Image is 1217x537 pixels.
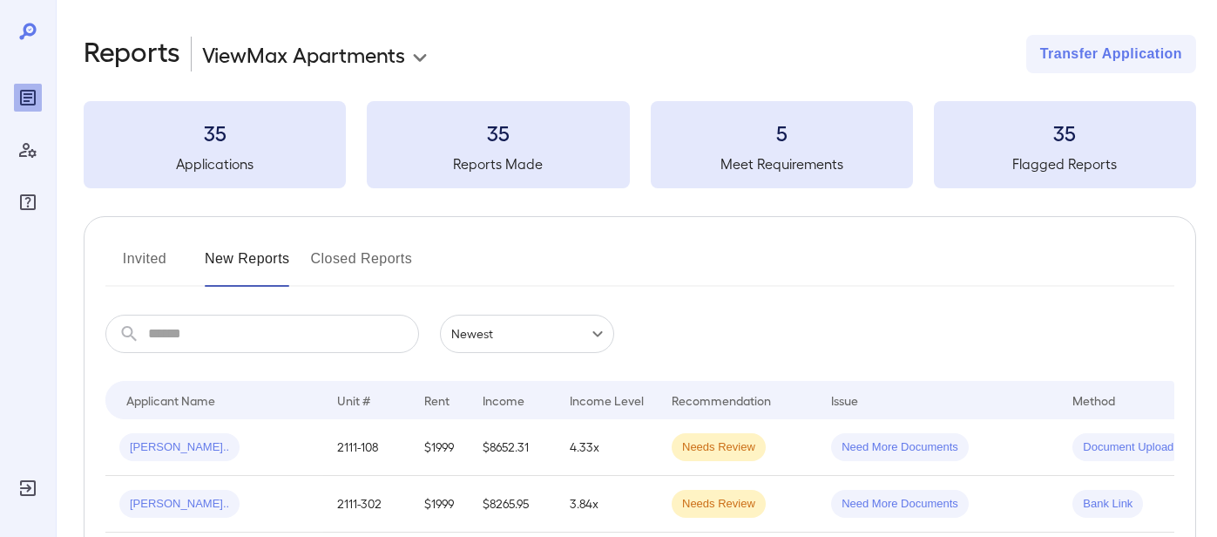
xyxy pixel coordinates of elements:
[651,119,913,146] h3: 5
[1072,390,1115,411] div: Method
[14,188,42,216] div: FAQ
[831,439,969,456] span: Need More Documents
[337,390,370,411] div: Unit #
[672,496,766,513] span: Needs Review
[14,136,42,164] div: Manage Users
[469,419,556,476] td: $8652.31
[410,476,469,533] td: $1999
[440,315,614,353] div: Newest
[934,153,1196,174] h5: Flagged Reports
[84,35,180,73] h2: Reports
[934,119,1196,146] h3: 35
[651,153,913,174] h5: Meet Requirements
[424,390,452,411] div: Rent
[672,390,771,411] div: Recommendation
[1072,439,1184,456] span: Document Upload
[84,101,1196,188] summary: 35Applications35Reports Made5Meet Requirements35Flagged Reports
[469,476,556,533] td: $8265.95
[556,419,658,476] td: 4.33x
[367,153,629,174] h5: Reports Made
[556,476,658,533] td: 3.84x
[367,119,629,146] h3: 35
[570,390,644,411] div: Income Level
[205,245,290,287] button: New Reports
[1072,496,1143,513] span: Bank Link
[126,390,215,411] div: Applicant Name
[311,245,413,287] button: Closed Reports
[14,474,42,502] div: Log Out
[202,40,405,68] p: ViewMax Apartments
[323,419,410,476] td: 2111-108
[483,390,524,411] div: Income
[831,496,969,513] span: Need More Documents
[119,496,240,513] span: [PERSON_NAME]..
[410,419,469,476] td: $1999
[1026,35,1196,73] button: Transfer Application
[831,390,859,411] div: Issue
[14,84,42,112] div: Reports
[323,476,410,533] td: 2111-302
[105,245,184,287] button: Invited
[84,119,346,146] h3: 35
[672,439,766,456] span: Needs Review
[119,439,240,456] span: [PERSON_NAME]..
[84,153,346,174] h5: Applications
